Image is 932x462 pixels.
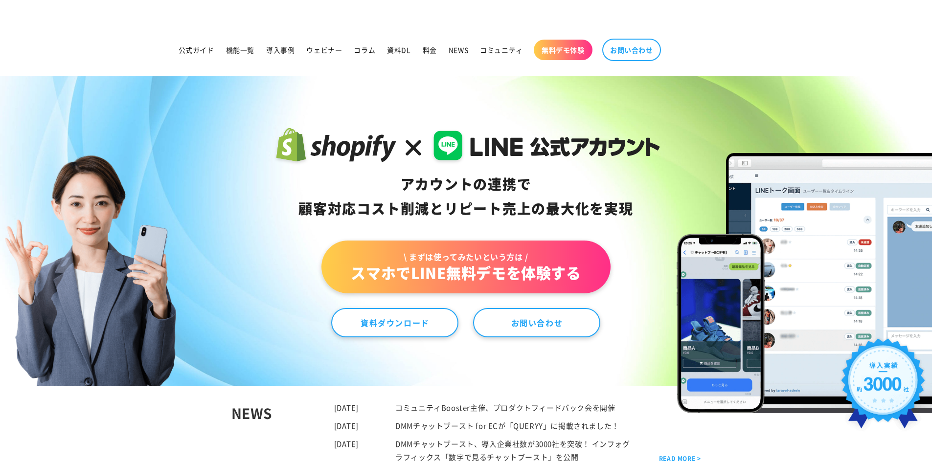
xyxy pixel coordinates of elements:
[220,40,260,60] a: 機能一覧
[395,420,619,431] a: DMMチャットブースト for ECが「QUERYY」に掲載されました！
[395,439,630,462] a: DMMチャットブースト、導入企業社数が3000社を突破！ インフォグラフィックス「数字で見るチャットブースト」を公開
[260,40,300,60] a: 導入事例
[334,420,359,431] time: [DATE]
[179,45,214,54] span: 公式ガイド
[610,45,653,54] span: お問い合わせ
[449,45,468,54] span: NEWS
[321,241,610,293] a: \ まずは使ってみたいという方は /スマホでLINE無料デモを体験する
[351,251,581,262] span: \ まずは使ってみたいという方は /
[473,308,600,337] a: お問い合わせ
[306,45,342,54] span: ウェビナー
[300,40,348,60] a: ウェビナー
[387,45,410,54] span: 資料DL
[348,40,381,60] a: コラム
[480,45,523,54] span: コミュニティ
[534,40,592,60] a: 無料デモ体験
[837,334,930,440] img: 導入実績約3000社
[602,39,661,61] a: お問い合わせ
[334,439,359,449] time: [DATE]
[266,45,295,54] span: 導入事例
[443,40,474,60] a: NEWS
[474,40,529,60] a: コミュニティ
[354,45,375,54] span: コラム
[226,45,254,54] span: 機能一覧
[423,45,437,54] span: 料金
[331,308,458,337] a: 資料ダウンロード
[542,45,585,54] span: 無料デモ体験
[417,40,443,60] a: 料金
[272,172,660,221] div: アカウントの連携で 顧客対応コスト削減と リピート売上の 最大化を実現
[395,402,615,413] a: コミュニティBooster主催、プロダクトフィードバック会を開催
[381,40,416,60] a: 資料DL
[334,402,359,413] time: [DATE]
[173,40,220,60] a: 公式ガイド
